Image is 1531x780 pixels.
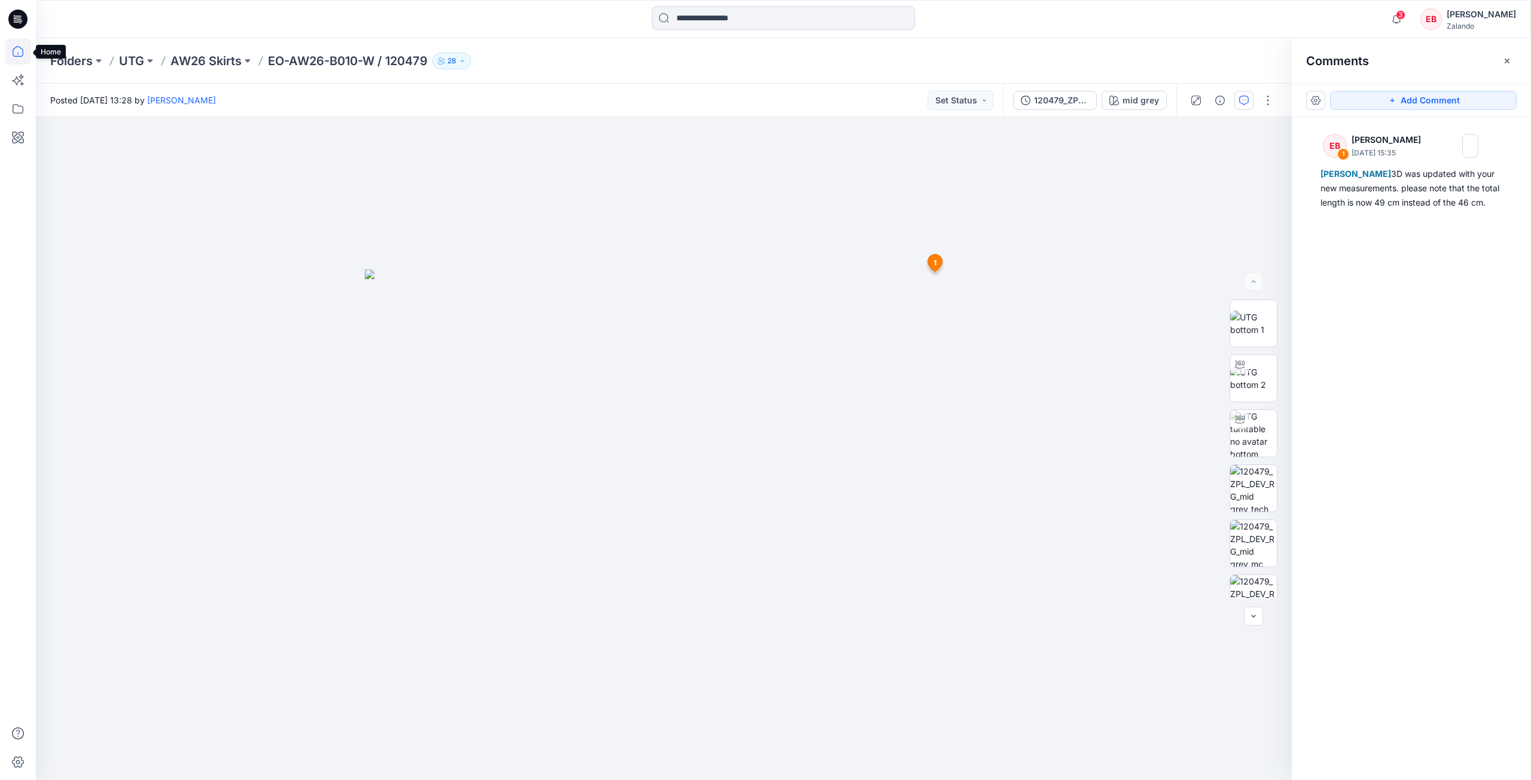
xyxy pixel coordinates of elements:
[1230,575,1277,622] img: 120479_ZPL_DEV_RG_mid grey_patterns
[1320,167,1502,210] div: 3D was updated with your new measurements. please note that the total length is now 49 cm instead...
[1230,366,1277,391] img: UTG bottom 2
[1352,133,1421,147] p: [PERSON_NAME]
[268,53,428,69] p: EO-AW26-B010-W / 120479
[1230,520,1277,567] img: 120479_ZPL_DEV_RG_mid grey_mc
[1352,147,1421,159] p: [DATE] 15:35
[1330,91,1517,110] button: Add Comment
[1323,134,1347,158] div: EB
[1337,148,1349,160] div: 1
[1210,91,1230,110] button: Details
[147,95,216,105] a: [PERSON_NAME]
[447,54,456,68] p: 28
[50,94,216,106] span: Posted [DATE] 13:28 by
[1230,311,1277,336] img: UTG bottom 1
[1034,94,1089,107] div: 120479_ZPL_DEV
[170,53,242,69] a: AW26 Skirts
[1420,8,1442,30] div: EB
[1230,410,1277,457] img: UTG turntable no avatar bottom
[1013,91,1097,110] button: 120479_ZPL_DEV
[50,53,93,69] a: Folders
[1102,91,1167,110] button: mid grey
[1123,94,1159,107] div: mid grey
[432,53,471,69] button: 28
[119,53,144,69] a: UTG
[1320,169,1391,179] span: [PERSON_NAME]
[1230,465,1277,512] img: 120479_ZPL_DEV_RG_mid grey_tech
[1306,54,1369,68] h2: Comments
[1447,7,1516,22] div: [PERSON_NAME]
[1447,22,1516,30] div: Zalando
[1396,10,1405,20] span: 3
